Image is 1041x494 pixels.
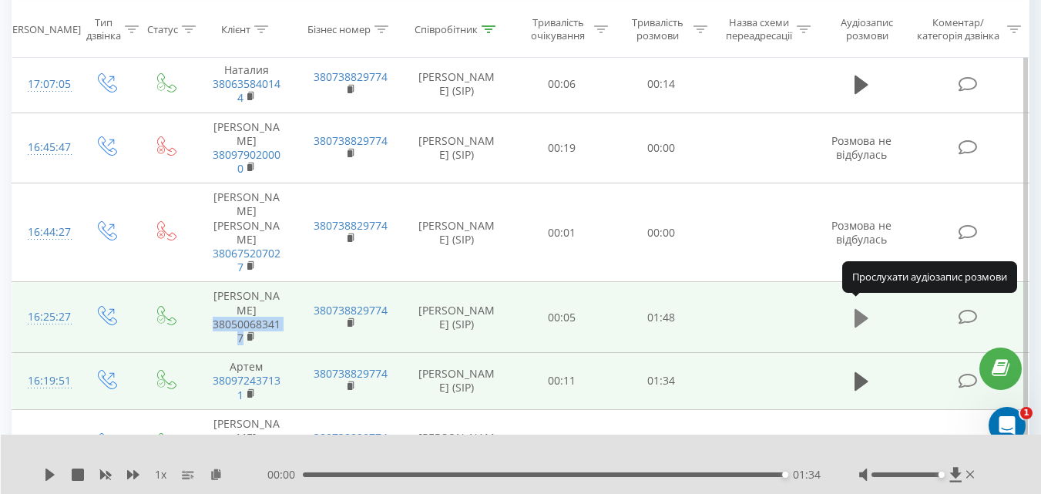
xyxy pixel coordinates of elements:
[725,16,793,42] div: Назва схеми переадресації
[989,407,1026,444] iframe: Intercom live chat
[1020,407,1033,419] span: 1
[3,22,81,35] div: [PERSON_NAME]
[401,282,512,353] td: [PERSON_NAME] (SIP)
[401,183,512,282] td: [PERSON_NAME] (SIP)
[314,69,388,84] a: 380738829774
[828,16,906,42] div: Аудіозапис розмови
[512,409,612,480] td: 00:13
[28,69,60,99] div: 17:07:05
[939,472,945,478] div: Accessibility label
[782,472,788,478] div: Accessibility label
[401,113,512,183] td: [PERSON_NAME] (SIP)
[28,302,60,332] div: 16:25:27
[314,133,388,148] a: 380738829774
[28,217,60,247] div: 16:44:27
[512,113,612,183] td: 00:19
[612,55,711,113] td: 00:14
[401,409,512,480] td: [PERSON_NAME] (SIP)
[612,409,711,480] td: 00:26
[842,261,1017,292] div: Прослухати аудіозапис розмови
[147,22,178,35] div: Статус
[314,303,388,318] a: 380738829774
[526,16,590,42] div: Тривалість очікування
[831,133,892,162] span: Розмова не відбулась
[155,467,166,482] span: 1 x
[213,76,280,105] a: 380635840144
[28,429,60,459] div: 16:12:29
[195,55,298,113] td: Наталия
[213,317,280,345] a: 380500683417
[314,218,388,233] a: 380738829774
[512,282,612,353] td: 00:05
[793,467,821,482] span: 01:34
[314,430,388,445] a: 380738829774
[512,353,612,410] td: 00:11
[512,55,612,113] td: 00:06
[267,467,303,482] span: 00:00
[512,183,612,282] td: 00:01
[612,113,711,183] td: 00:00
[195,113,298,183] td: [PERSON_NAME]
[195,409,298,480] td: [PERSON_NAME]
[401,353,512,410] td: [PERSON_NAME] (SIP)
[612,282,711,353] td: 01:48
[415,22,478,35] div: Співробітник
[213,147,280,176] a: 380979020000
[612,353,711,410] td: 01:34
[913,16,1003,42] div: Коментар/категорія дзвінка
[195,282,298,353] td: [PERSON_NAME]
[401,55,512,113] td: [PERSON_NAME] (SIP)
[314,366,388,381] a: 380738829774
[626,16,690,42] div: Тривалість розмови
[195,353,298,410] td: Артем
[221,22,250,35] div: Клієнт
[612,183,711,282] td: 00:00
[28,366,60,396] div: 16:19:51
[86,16,121,42] div: Тип дзвінка
[213,246,280,274] a: 380675207027
[28,133,60,163] div: 16:45:47
[831,218,892,247] span: Розмова не відбулась
[213,373,280,402] a: 380972437131
[307,22,371,35] div: Бізнес номер
[195,183,298,282] td: [PERSON_NAME] [PERSON_NAME]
